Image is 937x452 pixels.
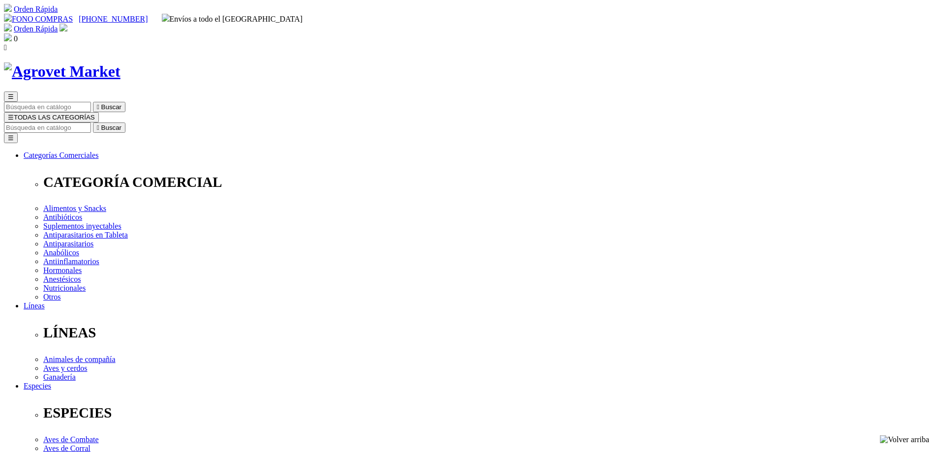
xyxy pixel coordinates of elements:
a: Otros [43,293,61,301]
span: Envíos a todo el [GEOGRAPHIC_DATA] [162,15,303,23]
a: Anabólicos [43,248,79,257]
button: ☰ [4,91,18,102]
span: Buscar [101,124,121,131]
a: Anestésicos [43,275,81,283]
span: ☰ [8,114,14,121]
i:  [97,103,99,111]
img: shopping-cart.svg [4,24,12,31]
a: Nutricionales [43,284,86,292]
p: ESPECIES [43,405,933,421]
img: shopping-bag.svg [4,33,12,41]
input: Buscar [4,102,91,112]
span: ☰ [8,93,14,100]
a: Antiparasitarios [43,240,93,248]
img: phone.svg [4,14,12,22]
a: [PHONE_NUMBER] [79,15,148,23]
a: Aves de Combate [43,435,99,444]
img: shopping-cart.svg [4,4,12,12]
a: Aves y cerdos [43,364,87,372]
img: user.svg [60,24,67,31]
a: Alimentos y Snacks [43,204,106,212]
a: Antiparasitarios en Tableta [43,231,128,239]
a: Ganadería [43,373,76,381]
a: Especies [24,382,51,390]
i:  [97,124,99,131]
p: LÍNEAS [43,325,933,341]
span: 0 [14,34,18,43]
input: Buscar [4,122,91,133]
button:  Buscar [93,102,125,112]
a: Orden Rápida [14,25,58,33]
a: Antiinflamatorios [43,257,99,266]
p: CATEGORÍA COMERCIAL [43,174,933,190]
img: Agrovet Market [4,62,121,81]
a: Acceda a su cuenta de cliente [60,25,67,33]
img: delivery-truck.svg [162,14,170,22]
button:  Buscar [93,122,125,133]
button: ☰TODAS LAS CATEGORÍAS [4,112,99,122]
a: Suplementos inyectables [43,222,121,230]
a: Líneas [24,301,45,310]
a: Categorías Comerciales [24,151,98,159]
a: Orden Rápida [14,5,58,13]
img: Volver arriba [880,435,929,444]
span: Buscar [101,103,121,111]
a: Hormonales [43,266,82,274]
a: Animales de compañía [43,355,116,363]
a: FONO COMPRAS [4,15,73,23]
button: ☰ [4,133,18,143]
i:  [4,43,7,52]
a: Antibióticos [43,213,82,221]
